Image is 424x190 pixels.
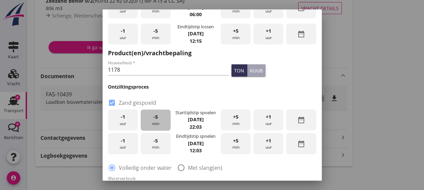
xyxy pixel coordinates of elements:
span: +5 [233,27,238,35]
div: min [141,109,171,131]
strong: 12:03 [190,147,202,154]
div: uur [108,109,138,131]
i: date_range [297,116,305,124]
span: -5 [153,113,158,121]
label: Zand gespoeld [119,99,156,106]
span: -1 [121,113,125,121]
strong: [DATE] [188,4,203,10]
div: uur [253,109,283,131]
i: date_range [297,140,305,148]
div: min [221,24,251,45]
div: uur [253,133,283,154]
div: Starttijdstip spoelen [175,109,216,116]
span: -5 [153,27,158,35]
div: ton [234,67,244,74]
strong: [DATE] [188,140,203,147]
strong: [DATE] [188,116,203,123]
span: -1 [121,27,125,35]
div: Eindtijdstip spoelen [176,133,215,139]
div: uur [108,133,138,154]
div: min [221,133,251,154]
span: +5 [233,137,238,145]
span: +1 [266,27,271,35]
div: kuub [250,67,263,74]
label: Met slang(en) [188,164,222,171]
input: Hoeveelheid * [108,64,229,75]
strong: [DATE] [188,30,203,37]
div: uur [108,24,138,45]
strong: 12:15 [190,38,202,44]
h2: Product(en)/vrachtbepaling [108,49,316,58]
span: -5 [153,137,158,145]
span: -1 [121,137,125,145]
span: +1 [266,137,271,145]
div: Eindtijdstip lossen [177,24,214,30]
div: min [141,24,171,45]
button: ton [231,64,247,76]
strong: 22:03 [190,124,202,130]
span: +5 [233,113,238,121]
i: date_range [297,30,305,38]
strong: 06:00 [190,11,202,18]
div: uur [253,24,283,45]
span: +1 [266,113,271,121]
div: min [221,109,251,131]
button: kuub [247,64,265,76]
h3: Ontziltingsproces [108,83,316,90]
div: min [141,133,171,154]
label: Volledig onder water [119,164,172,171]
